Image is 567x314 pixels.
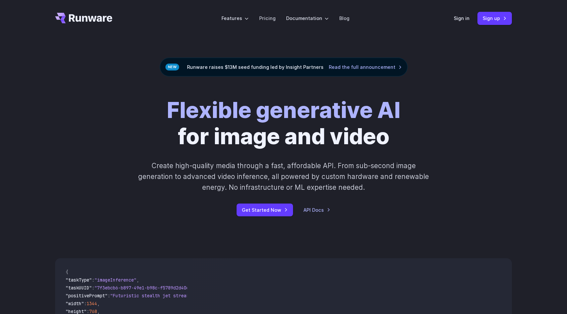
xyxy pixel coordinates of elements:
[286,14,329,22] label: Documentation
[66,277,92,283] span: "taskType"
[92,285,94,291] span: :
[329,63,402,71] a: Read the full announcement
[92,277,94,283] span: :
[167,97,400,123] strong: Flexible generative AI
[477,12,512,25] a: Sign up
[94,285,194,291] span: "7f3ebcb6-b897-49e1-b98c-f5789d2d40d7"
[66,269,68,275] span: {
[87,301,97,306] span: 1344
[237,204,293,216] a: Get Started Now
[339,14,349,22] a: Blog
[221,14,249,22] label: Features
[259,14,276,22] a: Pricing
[454,14,470,22] a: Sign in
[167,97,400,150] h1: for image and video
[66,293,108,299] span: "positivePrompt"
[97,301,100,306] span: ,
[137,160,430,193] p: Create high-quality media through a fast, affordable API. From sub-second image generation to adv...
[160,58,408,76] div: Runware raises $13M seed funding led by Insight Partners
[304,206,330,214] a: API Docs
[108,293,110,299] span: :
[110,293,349,299] span: "Futuristic stealth jet streaking through a neon-lit cityscape with glowing purple exhaust"
[84,301,87,306] span: :
[66,285,92,291] span: "taskUUID"
[136,277,139,283] span: ,
[55,13,112,23] a: Go to /
[66,301,84,306] span: "width"
[94,277,136,283] span: "imageInference"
